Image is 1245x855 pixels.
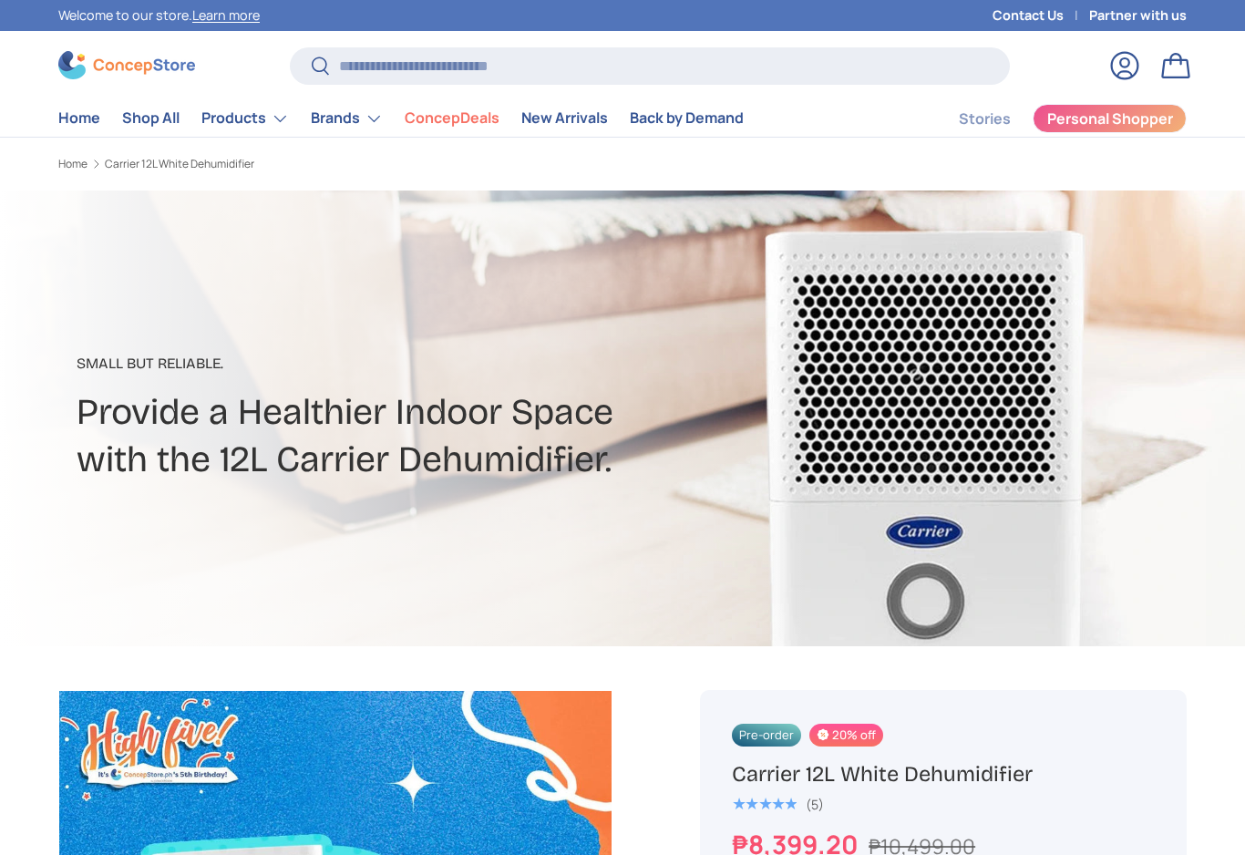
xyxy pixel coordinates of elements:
div: (5) [806,798,824,811]
a: Learn more [192,6,260,24]
a: Home [58,159,87,170]
span: ★★★★★ [732,795,797,813]
a: Contact Us [993,5,1089,26]
nav: Breadcrumbs [58,156,656,172]
a: 5.0 out of 5.0 stars (5) [732,793,824,813]
summary: Products [190,100,300,137]
nav: Secondary [915,100,1187,137]
h2: Provide a Healthier Indoor Space with the 12L Carrier Dehumidifier. [77,389,777,484]
a: New Arrivals [521,100,608,136]
span: 20% off [809,724,883,747]
a: Carrier 12L White Dehumidifier [105,159,254,170]
a: Back by Demand [630,100,744,136]
span: Personal Shopper [1047,111,1173,126]
nav: Primary [58,100,744,137]
a: Brands [311,100,383,137]
p: Small But Reliable. [77,353,777,375]
a: Shop All [122,100,180,136]
h1: Carrier 12L White Dehumidifier [732,760,1155,788]
div: 5.0 out of 5.0 stars [732,796,797,812]
a: Stories [959,101,1011,137]
summary: Brands [300,100,394,137]
a: Partner with us [1089,5,1187,26]
a: Personal Shopper [1033,104,1187,133]
span: Pre-order [732,724,801,747]
img: ConcepStore [58,51,195,79]
a: Home [58,100,100,136]
p: Welcome to our store. [58,5,260,26]
a: Products [201,100,289,137]
a: ConcepDeals [405,100,499,136]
